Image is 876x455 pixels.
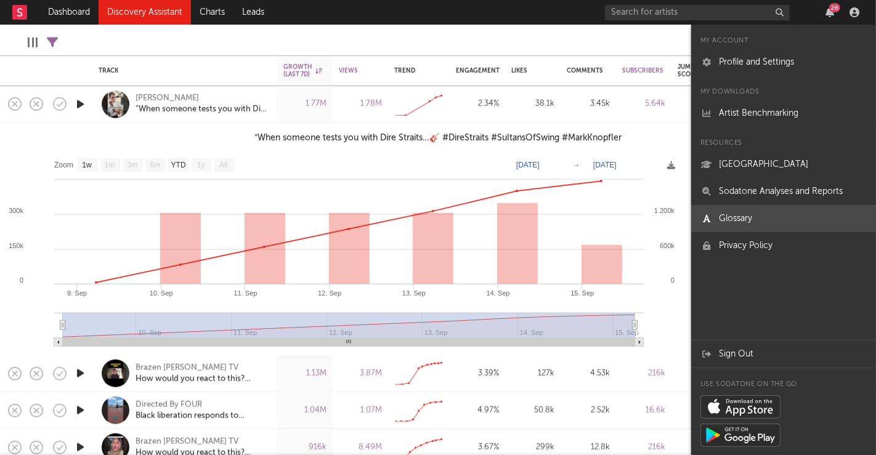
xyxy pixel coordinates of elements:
a: [PERSON_NAME] [136,93,199,104]
div: 127k [511,366,554,381]
div: 12.8k [567,440,610,454]
div: 3.39 % [456,366,499,381]
a: Directed By FOUR [136,399,202,410]
div: 1.04M [283,403,326,417]
div: Resources [691,136,876,151]
div: My Downloads [691,85,876,100]
div: 3.45k [567,97,610,111]
a: Glossary [691,205,876,232]
text: → [573,161,580,169]
text: 0 [671,276,675,284]
text: Zoom [54,161,73,169]
div: Subscribers [622,67,663,74]
div: 3.87M [339,366,382,381]
div: Views [339,67,363,74]
text: 1y [197,161,205,169]
div: Growth (last 7d) [283,63,322,78]
text: 3m [128,161,138,169]
input: Search for artists [605,5,790,20]
div: 1.07M [339,403,382,417]
text: 1 200k [654,207,675,214]
div: 2.52k [567,403,610,417]
text: 1w [82,161,92,169]
div: Trend [394,67,437,74]
div: 8.49M [339,440,382,454]
div: 916k [283,440,326,454]
div: 4.53k [567,366,610,381]
div: Track [99,67,265,74]
text: 15. Sep [570,289,594,297]
div: 4.97 % [456,403,499,417]
a: Sign Out [691,340,876,368]
div: 60 [678,440,721,454]
div: 26 [829,3,840,12]
a: Artist Benchmarking [691,100,876,127]
div: Likes [511,67,536,74]
div: 16.6k [622,403,665,417]
text: 12. Sep [318,289,341,297]
text: 9. Sep [67,289,87,297]
text: [DATE] [516,161,540,169]
div: Use Sodatone on the go [691,377,876,392]
a: Sodatone Analyses and Reports [691,178,876,205]
text: 6m [150,161,161,169]
a: “When someone tests you with Dire Straits…🎸 #DireStraits #SultansOfSwing #MarkKnopfler [136,104,268,115]
a: How would you react to this? #funny #shorts #shortsfeed #funnyshorts #comedy [136,373,268,384]
a: Brazen [PERSON_NAME] TV [136,362,238,373]
text: 150k [9,242,23,249]
a: Profile and Settings [691,49,876,76]
a: Brazen [PERSON_NAME] TV [136,436,238,447]
text: 1m [105,161,115,169]
text: 300k [9,207,23,214]
text: 15. Sep [615,329,639,336]
div: Jump Score [678,63,702,78]
div: 1.13M [283,366,326,381]
div: 216k [622,440,665,454]
a: Black liberation responds to Trumps Federalized DC‼️ #situationswithmoon #directedbyfour [136,410,268,421]
text: 10. Sep [150,289,173,297]
a: [GEOGRAPHIC_DATA] [691,151,876,178]
div: 3.67 % [456,440,499,454]
div: My Account [691,34,876,49]
text: YTD [171,161,186,169]
text: All [219,161,227,169]
text: 600k [660,242,675,249]
div: Edit Columns [28,25,38,60]
div: 38.1k [511,97,554,111]
text: 13. Sep [402,289,426,297]
div: 60 [678,403,721,417]
div: 50.8k [511,403,554,417]
button: 26 [825,7,834,17]
a: Privacy Policy [691,232,876,259]
div: Engagement [456,67,500,74]
div: 216k [622,366,665,381]
text: 11. Sep [233,289,257,297]
div: 1.78M [339,97,382,111]
text: 14. Sep [487,289,510,297]
div: 60 [678,97,721,111]
div: 5.64k [622,97,665,111]
div: 60 [678,366,721,381]
text: 0 [20,276,23,284]
div: 299k [511,440,554,454]
div: Filters(6 filters active) [47,25,58,60]
div: Comments [567,67,603,74]
div: 2.34 % [456,97,499,111]
div: 1.77M [283,97,326,111]
text: [DATE] [593,161,617,169]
